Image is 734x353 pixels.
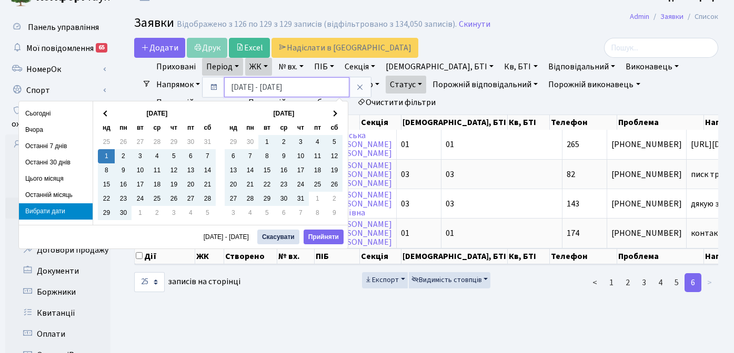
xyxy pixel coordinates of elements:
[134,272,240,292] label: записів на сторінці
[326,206,343,220] td: 9
[401,169,409,180] span: 03
[326,163,343,178] td: 19
[309,135,326,149] td: 4
[401,227,409,239] span: 01
[275,206,292,220] td: 6
[5,303,110,324] a: Квитанції
[459,19,490,29] a: Скинути
[132,121,148,135] th: вт
[365,275,399,285] span: Експорт
[225,135,242,149] td: 29
[292,178,309,192] td: 24
[258,163,275,178] td: 15
[276,76,329,94] a: Проблема
[611,140,682,149] span: [PHONE_NUMBER]
[5,261,110,282] a: Документи
[195,248,225,264] th: ЖК
[401,198,409,210] span: 03
[98,121,115,135] th: нд
[292,121,309,135] th: чт
[115,178,132,192] td: 16
[309,121,326,135] th: пт
[274,58,308,76] a: № вх.
[446,227,454,239] span: 01
[19,154,93,171] li: Останні 30 днів
[292,149,309,163] td: 10
[275,163,292,178] td: 16
[685,273,701,292] a: 6
[604,38,718,58] input: Пошук...
[115,107,199,121] th: [DATE]
[182,121,199,135] th: пт
[5,59,110,80] a: НомерОк
[611,170,682,179] span: [PHONE_NUMBER]
[134,14,174,32] span: Заявки
[132,192,148,206] td: 24
[225,121,242,135] th: нд
[242,206,258,220] td: 4
[567,139,579,150] span: 265
[550,248,618,264] th: Телефон
[135,248,195,264] th: Дії
[636,273,652,292] a: 3
[19,187,93,203] li: Останній місяць
[603,273,620,292] a: 1
[204,234,253,240] span: [DATE] - [DATE]
[98,135,115,149] td: 25
[225,178,242,192] td: 20
[165,149,182,163] td: 5
[165,121,182,135] th: чт
[12,155,110,176] a: Лічильники
[26,43,94,54] span: Мої повідомлення
[508,248,550,264] th: Кв, БТІ
[224,248,277,264] th: Створено
[428,76,542,94] a: Порожній відповідальний
[199,163,216,178] td: 14
[132,178,148,192] td: 17
[611,200,682,208] span: [PHONE_NUMBER]
[668,273,685,292] a: 5
[409,272,491,288] button: Видимість стовпців
[326,192,343,206] td: 2
[134,272,165,292] select: записів на сторінці
[326,135,343,149] td: 5
[206,76,274,94] a: Тип проблеми
[182,178,199,192] td: 20
[148,178,165,192] td: 18
[508,115,550,130] th: Кв, БТІ
[165,206,182,220] td: 3
[132,149,148,163] td: 3
[165,178,182,192] td: 19
[401,248,508,264] th: [DEMOGRAPHIC_DATA], БТІ
[309,178,326,192] td: 25
[115,163,132,178] td: 9
[148,163,165,178] td: 11
[5,240,110,261] a: Договори продажу
[5,101,110,134] a: [PERSON_NAME] охорона
[411,275,482,285] span: Видимість стовпців
[258,135,275,149] td: 1
[96,43,107,53] div: 65
[331,76,384,94] a: Коментар
[98,178,115,192] td: 15
[152,94,242,111] a: Порожній напрямок
[132,163,148,178] td: 10
[242,107,326,121] th: [DATE]
[19,203,93,220] li: Вибрати дати
[277,248,314,264] th: № вх.
[381,58,498,76] a: [DEMOGRAPHIC_DATA], БТІ
[5,38,110,59] a: Мої повідомлення65
[567,198,579,210] span: 143
[5,324,110,345] a: Оплати
[362,272,408,288] button: Експорт
[258,192,275,206] td: 29
[165,163,182,178] td: 12
[152,76,204,94] a: Напрямок
[98,206,115,220] td: 29
[202,58,243,76] a: Період
[500,58,541,76] a: Кв, БТІ
[199,206,216,220] td: 5
[386,76,426,94] a: Статус
[148,206,165,220] td: 2
[329,219,392,248] a: [PERSON_NAME][PERSON_NAME][PERSON_NAME]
